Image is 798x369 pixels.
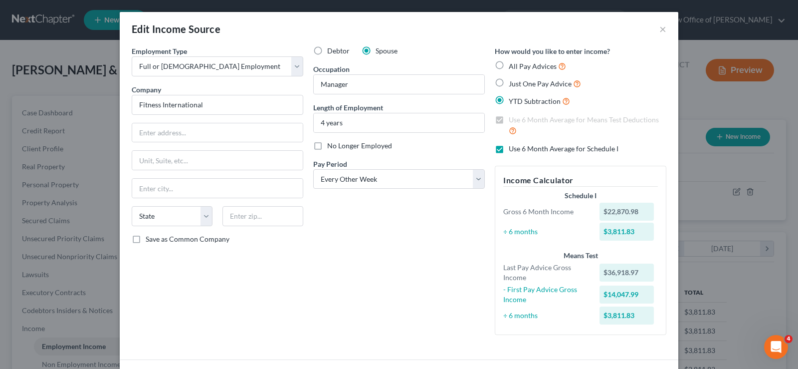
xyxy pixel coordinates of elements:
[313,102,383,113] label: Length of Employment
[146,235,229,243] span: Save as Common Company
[314,113,484,132] input: ex: 2 years
[132,22,220,36] div: Edit Income Source
[764,335,788,359] iframe: Intercom live chat
[503,174,658,187] h5: Income Calculator
[376,46,398,55] span: Spouse
[599,286,654,304] div: $14,047.99
[509,62,557,70] span: All Pay Advices
[132,179,303,198] input: Enter city...
[495,46,610,56] label: How would you like to enter income?
[314,75,484,94] input: --
[503,191,658,201] div: Schedule I
[313,160,347,168] span: Pay Period
[498,311,595,321] div: ÷ 6 months
[509,115,659,124] span: Use 6 Month Average for Means Test Deductions
[785,335,793,343] span: 4
[132,47,187,55] span: Employment Type
[132,95,303,115] input: Search company by name...
[509,144,618,153] span: Use 6 Month Average for Schedule I
[132,151,303,170] input: Unit, Suite, etc...
[132,85,161,94] span: Company
[327,141,392,150] span: No Longer Employed
[509,97,561,105] span: YTD Subtraction
[503,251,658,261] div: Means Test
[222,206,303,226] input: Enter zip...
[327,46,350,55] span: Debtor
[498,263,595,283] div: Last Pay Advice Gross Income
[599,264,654,282] div: $36,918.97
[132,123,303,142] input: Enter address...
[498,227,595,237] div: ÷ 6 months
[599,307,654,325] div: $3,811.83
[498,285,595,305] div: - First Pay Advice Gross Income
[599,223,654,241] div: $3,811.83
[498,207,595,217] div: Gross 6 Month Income
[659,23,666,35] button: ×
[509,79,572,88] span: Just One Pay Advice
[599,203,654,221] div: $22,870.98
[313,64,350,74] label: Occupation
